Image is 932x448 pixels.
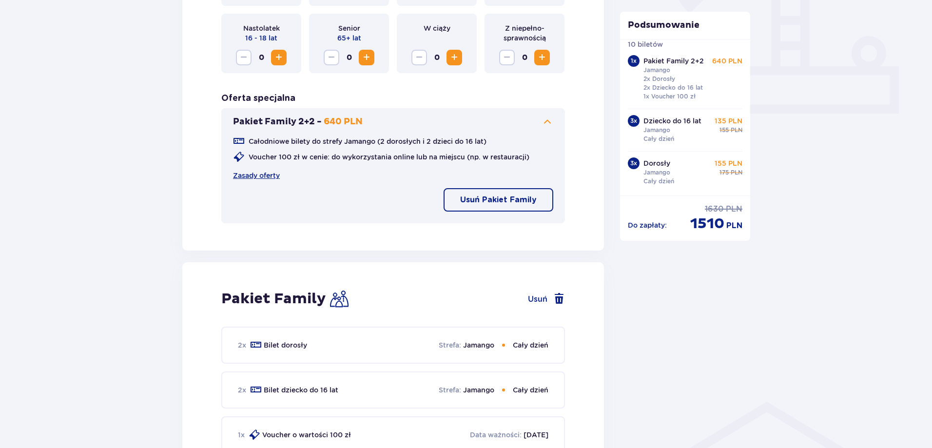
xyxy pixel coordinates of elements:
p: Podsumowanie [620,19,751,31]
span: 155 [719,126,729,135]
button: Usuń Pakiet Family [444,188,553,212]
p: 10 biletów [628,39,663,49]
p: 135 PLN [715,116,742,126]
p: 16 - 18 lat [245,33,277,43]
p: Usuń Pakiet Family [460,195,537,205]
p: Jamango [463,340,494,350]
button: Zwiększ [447,50,462,65]
h3: Oferta specjalna [221,93,295,104]
p: Dziecko do 16 lat [643,116,701,126]
p: Bilet dorosły [264,340,307,350]
div: 1 x [628,55,640,67]
button: Zmniejsz [236,50,252,65]
p: Cały dzień [643,135,674,143]
p: 640 PLN [712,56,742,66]
p: Strefa : [439,385,461,395]
p: 1 x [238,430,245,440]
span: 175 [719,168,729,177]
p: Do zapłaty : [628,220,667,230]
p: Jamango [463,385,494,395]
span: PLN [731,126,742,135]
p: Cały dzień [513,385,548,395]
p: Strefa : [439,340,461,350]
p: 2 x [238,340,246,350]
p: [DATE] [524,430,548,440]
img: Family Icon [330,290,349,308]
button: Zwiększ [359,50,374,65]
div: 3 x [628,157,640,169]
p: Voucher 100 zł w cenie: do wykorzystania online lub na miejscu (np. w restauracji) [249,152,529,162]
div: 3 x [628,115,640,127]
span: PLN [726,204,742,214]
p: Jamango [643,126,670,135]
p: Voucher o wartości 100 zł [262,430,351,440]
p: Dorosły [643,158,670,168]
p: Cały dzień [643,177,674,186]
p: 640 PLN [324,116,363,128]
button: Pakiet Family 2+2 -640 PLN [233,116,553,128]
button: Zmniejsz [324,50,339,65]
a: Zasady oferty [233,171,280,180]
p: 2 x [238,385,246,395]
span: PLN [726,220,742,231]
p: Data ważności : [470,430,522,440]
p: Senior [338,23,360,33]
p: Bilet dziecko do 16 lat [264,385,338,395]
p: Pakiet Family 2+2 - [233,116,322,128]
button: Zmniejsz [499,50,515,65]
p: 2x Dorosły 2x Dziecko do 16 lat 1x Voucher 100 zł [643,75,703,101]
p: Całodniowe bilety do strefy Jamango (2 dorosłych i 2 dzieci do 16 lat) [249,136,486,146]
p: Jamango [643,66,670,75]
span: 0 [341,50,357,65]
span: 1510 [690,214,724,233]
span: 0 [517,50,532,65]
p: Jamango [643,168,670,177]
p: Nastolatek [243,23,280,33]
p: Pakiet Family 2+2 [643,56,704,66]
p: Cały dzień [513,340,548,350]
button: Usuń [528,293,565,305]
span: 0 [253,50,269,65]
button: Zwiększ [534,50,550,65]
span: 1630 [705,204,724,214]
p: 155 PLN [715,158,742,168]
p: Z niepełno­sprawnością [492,23,557,43]
p: 65+ lat [337,33,361,43]
span: PLN [731,168,742,177]
button: Zwiększ [271,50,287,65]
p: W ciąży [424,23,450,33]
span: 0 [429,50,445,65]
h2: Pakiet Family [221,290,326,308]
button: Zmniejsz [411,50,427,65]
